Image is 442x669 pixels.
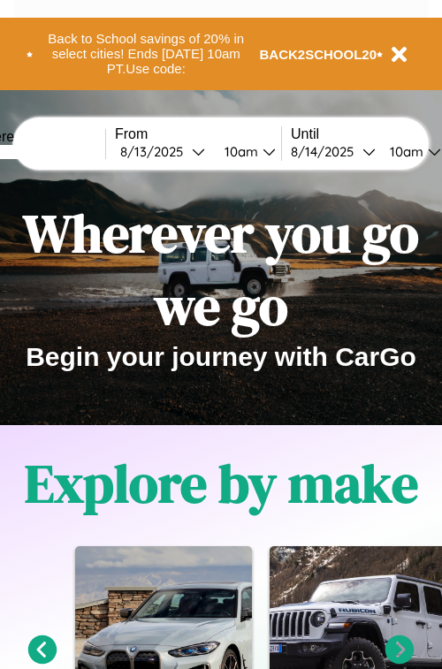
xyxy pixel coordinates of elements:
div: 8 / 14 / 2025 [291,143,362,160]
label: From [115,126,281,142]
b: BACK2SCHOOL20 [260,47,377,62]
button: 8/13/2025 [115,142,210,161]
div: 10am [216,143,263,160]
div: 8 / 13 / 2025 [120,143,192,160]
div: 10am [381,143,428,160]
h1: Explore by make [25,447,418,520]
button: Back to School savings of 20% in select cities! Ends [DATE] 10am PT.Use code: [33,27,260,81]
button: 10am [210,142,281,161]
